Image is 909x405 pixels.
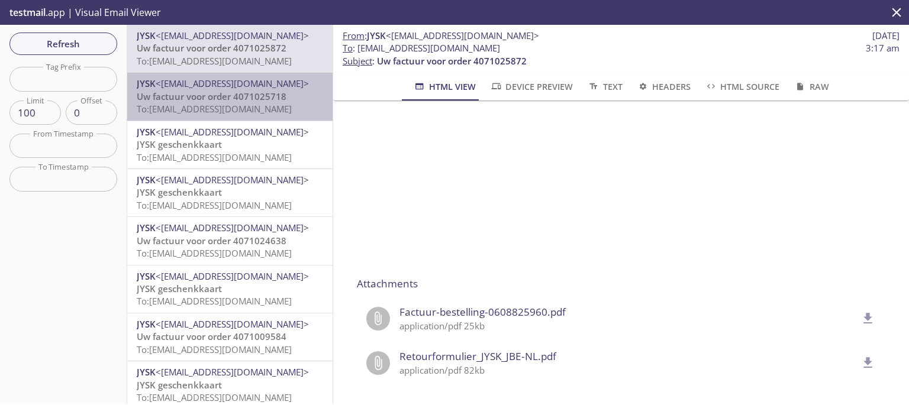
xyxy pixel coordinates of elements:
span: JYSK [137,366,156,378]
span: To: [EMAIL_ADDRESS][DOMAIN_NAME] [137,55,292,67]
p: application/pdf 82kb [399,364,857,377]
span: [DATE] [872,30,900,42]
p: Attachments [357,276,885,291]
span: JYSK geschenkkaart [137,283,222,294]
span: <[EMAIL_ADDRESS][DOMAIN_NAME]> [156,366,309,378]
p: application/pdf 25kb [399,320,857,332]
p: : [343,42,900,67]
span: Headers [637,79,691,94]
span: <[EMAIL_ADDRESS][DOMAIN_NAME]> [386,30,539,41]
span: 3:17 am [866,42,900,54]
span: : [EMAIL_ADDRESS][DOMAIN_NAME] [343,42,500,54]
span: Refresh [19,36,108,51]
button: Refresh [9,33,117,55]
span: To: [EMAIL_ADDRESS][DOMAIN_NAME] [137,103,292,115]
a: delete [853,312,876,323]
div: JYSK<[EMAIL_ADDRESS][DOMAIN_NAME]>JYSK geschenkkaartTo:[EMAIL_ADDRESS][DOMAIN_NAME] [127,169,333,216]
span: Uw factuur voor order 4071025872 [137,42,286,54]
span: To: [EMAIL_ADDRESS][DOMAIN_NAME] [137,247,292,259]
span: To: [EMAIL_ADDRESS][DOMAIN_NAME] [137,391,292,403]
span: Device Preview [490,79,573,94]
span: Uw factuur voor order 4071025718 [137,90,286,102]
span: JYSK [137,318,156,330]
span: testmail [9,6,46,19]
span: JYSK [137,126,156,138]
span: To: [EMAIL_ADDRESS][DOMAIN_NAME] [137,199,292,211]
span: JYSK [137,77,156,89]
span: <[EMAIL_ADDRESS][DOMAIN_NAME]> [156,77,309,89]
span: JYSK geschenkkaart [137,186,222,198]
div: JYSK<[EMAIL_ADDRESS][DOMAIN_NAME]>JYSK geschenkkaartTo:[EMAIL_ADDRESS][DOMAIN_NAME] [127,265,333,313]
span: JYSK [137,30,156,41]
span: To: [EMAIL_ADDRESS][DOMAIN_NAME] [137,151,292,163]
span: JYSK geschenkkaart [137,379,222,391]
button: delete [853,348,883,378]
span: <[EMAIL_ADDRESS][DOMAIN_NAME]> [156,30,309,41]
div: JYSK<[EMAIL_ADDRESS][DOMAIN_NAME]>JYSK geschenkkaartTo:[EMAIL_ADDRESS][DOMAIN_NAME] [127,121,333,169]
span: To [343,42,353,54]
span: From [343,30,365,41]
span: <[EMAIL_ADDRESS][DOMAIN_NAME]> [156,318,309,330]
div: JYSK<[EMAIL_ADDRESS][DOMAIN_NAME]>Uw factuur voor order 4071025718To:[EMAIL_ADDRESS][DOMAIN_NAME] [127,73,333,120]
span: HTML View [413,79,475,94]
a: delete [853,356,876,368]
div: JYSK<[EMAIL_ADDRESS][DOMAIN_NAME]>Uw factuur voor order 4071025872To:[EMAIL_ADDRESS][DOMAIN_NAME] [127,25,333,72]
span: JYSK [137,270,156,282]
span: JYSK geschenkkaart [137,138,222,150]
button: delete [853,304,883,333]
div: JYSK<[EMAIL_ADDRESS][DOMAIN_NAME]>Uw factuur voor order 4071024638To:[EMAIL_ADDRESS][DOMAIN_NAME] [127,217,333,264]
span: JYSK [367,30,386,41]
span: To: [EMAIL_ADDRESS][DOMAIN_NAME] [137,344,292,355]
span: : [343,30,539,42]
span: <[EMAIL_ADDRESS][DOMAIN_NAME]> [156,222,309,234]
span: JYSK [137,222,156,234]
div: JYSK<[EMAIL_ADDRESS][DOMAIN_NAME]>Uw factuur voor order 4071009584To:[EMAIL_ADDRESS][DOMAIN_NAME] [127,313,333,361]
span: Uw factuur voor order 4071009584 [137,331,286,342]
span: JYSK [137,174,156,186]
span: Retourformulier_JYSK_JBE-NL.pdf [399,349,857,364]
span: To: [EMAIL_ADDRESS][DOMAIN_NAME] [137,295,292,307]
span: Raw [794,79,829,94]
span: Factuur-bestelling-0608825960.pdf [399,304,857,320]
span: <[EMAIL_ADDRESS][DOMAIN_NAME]> [156,126,309,138]
span: <[EMAIL_ADDRESS][DOMAIN_NAME]> [156,270,309,282]
span: <[EMAIL_ADDRESS][DOMAIN_NAME]> [156,174,309,186]
span: Uw factuur voor order 4071024638 [137,235,286,247]
span: Subject [343,55,372,67]
span: HTML Source [705,79,779,94]
span: Uw factuur voor order 4071025872 [377,55,527,67]
span: Text [587,79,622,94]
